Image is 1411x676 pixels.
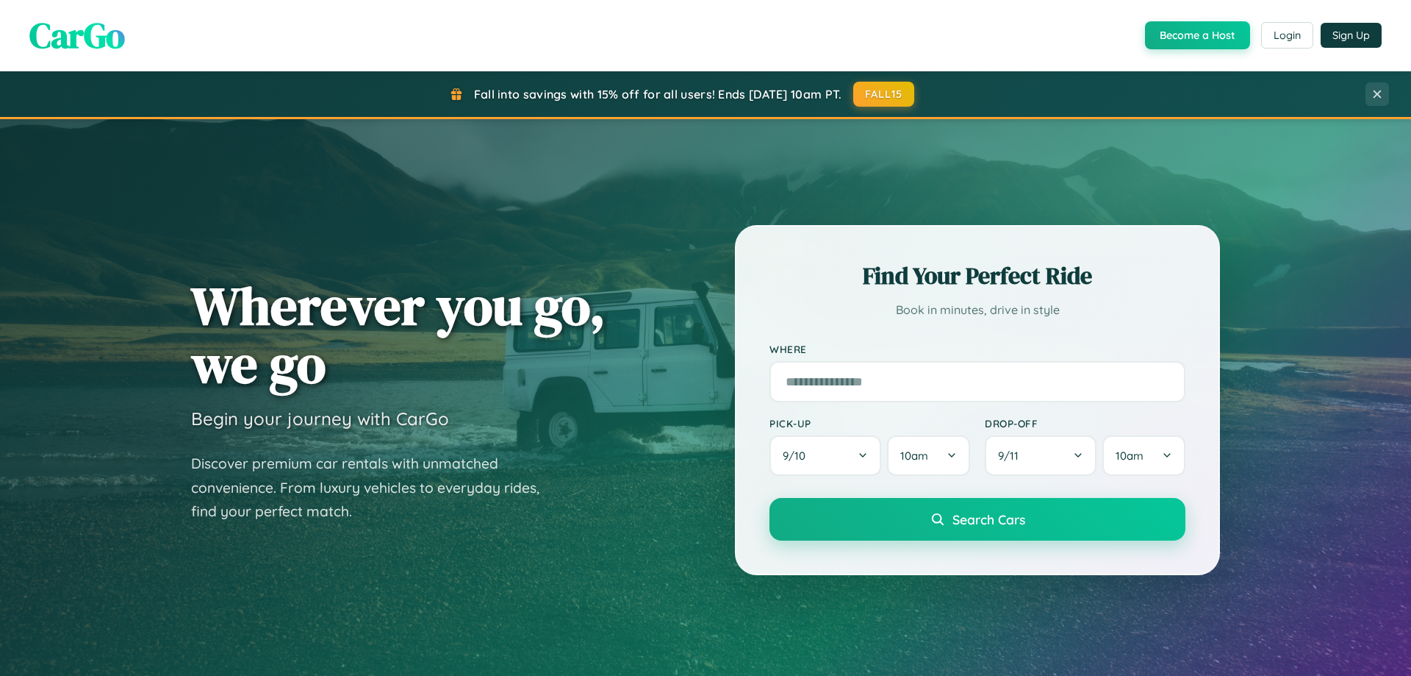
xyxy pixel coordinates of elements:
[1145,21,1250,49] button: Become a Host
[474,87,842,102] span: Fall into savings with 15% off for all users! Ends [DATE] 10am PT.
[998,449,1026,463] span: 9 / 11
[769,435,881,476] button: 9/10
[191,277,606,393] h1: Wherever you go, we go
[191,408,449,430] h3: Begin your journey with CarGo
[985,417,1185,430] label: Drop-off
[769,498,1185,541] button: Search Cars
[1116,449,1143,463] span: 10am
[1102,435,1185,476] button: 10am
[191,452,559,524] p: Discover premium car rentals with unmatched convenience. From luxury vehicles to everyday rides, ...
[853,82,915,107] button: FALL15
[769,343,1185,355] label: Where
[29,11,125,60] span: CarGo
[783,449,813,463] span: 9 / 10
[1321,23,1382,48] button: Sign Up
[900,449,928,463] span: 10am
[952,511,1025,527] span: Search Cars
[769,417,970,430] label: Pick-up
[769,260,1185,292] h2: Find Your Perfect Ride
[1261,22,1313,49] button: Login
[887,435,970,476] button: 10am
[769,299,1185,321] p: Book in minutes, drive in style
[985,435,1096,476] button: 9/11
